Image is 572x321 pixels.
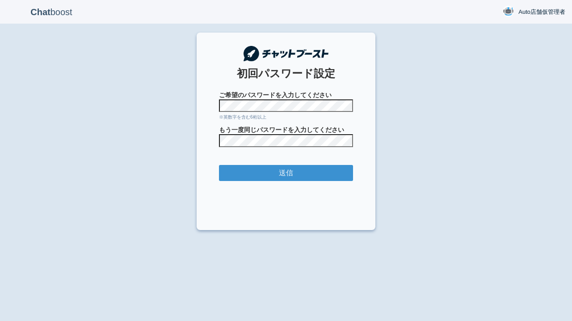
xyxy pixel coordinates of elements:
[219,66,353,81] div: 初回パスワード設定
[503,6,514,17] img: User Image
[518,8,565,16] span: Auto店舗仮管理者
[244,46,328,62] img: チャットブースト
[219,91,353,99] span: ご希望のパスワードを入力してください
[30,7,50,17] b: Chat
[219,125,353,134] span: もう一度同じパスワードを入力してください
[219,114,353,120] div: ※英数字を含む6桁以上
[7,1,96,23] p: boost
[219,165,353,181] input: 送信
